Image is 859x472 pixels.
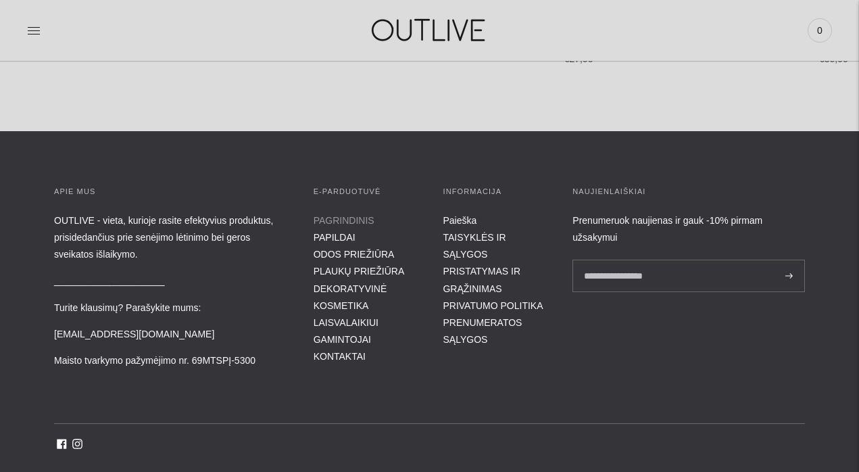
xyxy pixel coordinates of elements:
[572,212,805,246] div: Prenumeruok naujienas ir gauk -10% pirmam užsakymui
[54,300,287,316] p: Turite klausimų? Parašykite mums:
[314,232,355,243] a: PAPILDAI
[443,266,520,293] a: PRISTATYMAS IR GRĄŽINIMAS
[314,215,374,226] a: PAGRINDINIS
[564,53,593,64] span: €27,90
[314,249,395,260] a: ODOS PRIEŽIŪRA
[314,266,405,277] a: PLAUKŲ PRIEŽIŪRA
[54,352,287,369] p: Maisto tvarkymo pažymėjimo nr. 69MTSPĮ-5300
[810,21,829,40] span: 0
[443,215,476,226] a: Paieška
[314,351,366,362] a: KONTAKTAI
[443,300,543,311] a: PRIVATUMO POLITIKA
[345,7,514,53] img: OUTLIVE
[54,212,287,264] p: OUTLIVE - vieta, kurioje rasite efektyvius produktus, prisidedančius prie senėjimo lėtinimo bei g...
[443,185,545,199] h3: INFORMACIJA
[54,273,287,289] p: _____________________
[314,283,387,311] a: DEKORATYVINĖ KOSMETIKA
[443,317,522,345] a: PRENUMERATOS SĄLYGOS
[54,326,287,343] p: [EMAIL_ADDRESS][DOMAIN_NAME]
[314,334,371,345] a: GAMINTOJAI
[819,53,848,64] span: €30,90
[54,185,287,199] h3: APIE MUS
[808,16,832,45] a: 0
[572,185,805,199] h3: Naujienlaiškiai
[314,317,378,328] a: LAISVALAIKIUI
[314,185,416,199] h3: E-parduotuvė
[443,232,506,260] a: TAISYKLĖS IR SĄLYGOS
